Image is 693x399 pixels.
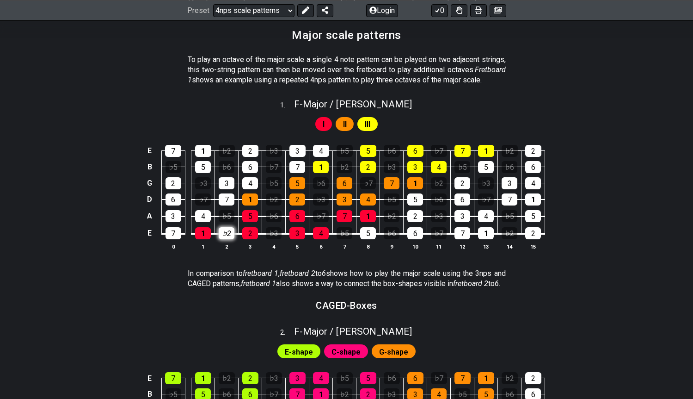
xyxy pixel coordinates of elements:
div: ♭2 [337,161,352,173]
div: ♭5 [337,372,353,384]
div: ♭3 [266,227,282,239]
div: ♭2 [219,372,235,384]
div: ♭7 [431,227,447,239]
h2: Major scale patterns [292,30,401,40]
div: 3 [289,145,306,157]
div: ♭6 [384,372,400,384]
div: 2 [242,227,258,239]
em: fretboard 1 [243,269,278,278]
div: 5 [360,227,376,239]
div: 2 [525,145,541,157]
span: First enable full edit mode to edit [365,118,370,131]
div: 4 [313,227,329,239]
div: 4 [195,210,211,222]
div: 5 [195,161,211,173]
em: fretboard 2 [280,269,315,278]
span: 2 . [280,328,294,338]
span: First enable full edit mode to edit [323,118,325,131]
div: 6 [166,193,181,206]
div: ♭3 [478,177,494,189]
div: 3 [337,193,352,206]
th: 7 [333,242,356,251]
th: 11 [427,242,451,251]
div: ♭3 [431,210,447,222]
div: 4 [313,372,329,384]
h3: CAGED-Boxes [316,300,377,311]
div: ♭2 [219,227,234,239]
div: ♭3 [313,193,329,206]
div: ♭7 [360,177,376,189]
th: 9 [380,242,404,251]
span: Preset [187,6,209,15]
div: 7 [165,372,181,384]
div: 5 [289,177,305,189]
div: 2 [407,210,423,222]
div: ♭6 [431,193,447,206]
div: ♭7 [431,372,447,384]
div: 5 [360,145,376,157]
div: 1 [195,372,211,384]
div: 3 [289,227,305,239]
div: ♭3 [195,177,211,189]
div: 7 [289,161,305,173]
div: 7 [166,227,181,239]
div: 7 [454,227,470,239]
div: 3 [502,177,517,189]
div: ♭2 [502,145,518,157]
div: 2 [289,193,305,206]
th: 3 [239,242,262,251]
div: 2 [242,145,258,157]
div: ♭2 [219,145,235,157]
button: Share Preset [317,4,333,17]
div: 1 [478,227,494,239]
div: ♭2 [502,372,518,384]
div: 4 [525,177,541,189]
button: Login [366,4,398,17]
div: 6 [525,161,541,173]
div: 1 [360,210,376,222]
div: 6 [407,227,423,239]
div: 1 [525,193,541,206]
div: ♭5 [266,177,282,189]
th: 0 [161,242,185,251]
div: ♭5 [166,161,181,173]
div: 5 [360,372,376,384]
td: E [144,143,155,159]
div: ♭6 [266,210,282,222]
span: First enable full edit mode to edit [379,345,408,359]
div: ♭6 [384,145,400,157]
th: 10 [404,242,427,251]
div: 7 [384,177,399,189]
th: 1 [191,242,215,251]
div: ♭2 [266,193,282,206]
div: ♭7 [431,145,447,157]
div: 6 [337,177,352,189]
th: 13 [474,242,498,251]
div: 6 [242,161,258,173]
div: ♭3 [266,372,282,384]
div: 7 [454,145,471,157]
div: ♭7 [266,161,282,173]
button: Edit Preset [297,4,314,17]
em: fretboard 2 [453,279,488,288]
div: 7 [337,210,352,222]
div: 4 [360,193,376,206]
p: To play an octave of the major scale a single 4 note pattern can be played on two adjacent string... [188,55,506,86]
div: 3 [407,161,423,173]
div: 6 [407,372,423,384]
div: ♭3 [266,145,282,157]
span: First enable full edit mode to edit [285,345,313,359]
td: D [144,191,155,208]
span: 1 . [280,100,294,111]
th: 8 [356,242,380,251]
div: ♭5 [337,145,353,157]
div: 1 [195,145,211,157]
div: ♭3 [384,161,399,173]
em: 6 [495,279,499,288]
div: 6 [289,210,305,222]
td: G [144,175,155,191]
div: 5 [478,161,494,173]
div: 3 [454,210,470,222]
div: 7 [502,193,517,206]
div: ♭2 [431,177,447,189]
